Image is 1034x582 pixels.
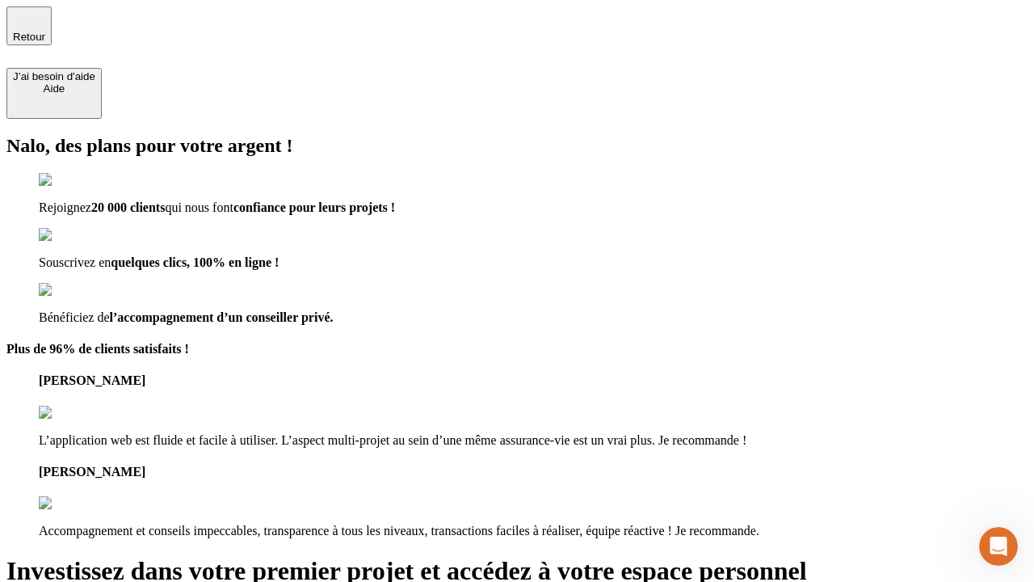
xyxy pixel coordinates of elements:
span: 20 000 clients [91,200,166,214]
h2: Nalo, des plans pour votre argent ! [6,135,1028,157]
button: Retour [6,6,52,45]
span: Rejoignez [39,200,91,214]
h4: [PERSON_NAME] [39,465,1028,479]
span: confiance pour leurs projets ! [233,200,395,214]
button: J’ai besoin d'aideAide [6,68,102,119]
span: Retour [13,31,45,43]
h4: [PERSON_NAME] [39,373,1028,388]
span: quelques clics, 100% en ligne ! [111,255,279,269]
img: checkmark [39,228,108,242]
p: Accompagnement et conseils impeccables, transparence à tous les niveaux, transactions faciles à r... [39,524,1028,538]
img: reviews stars [39,496,119,511]
div: J’ai besoin d'aide [13,70,95,82]
h4: Plus de 96% de clients satisfaits ! [6,342,1028,356]
span: l’accompagnement d’un conseiller privé. [110,310,334,324]
img: checkmark [39,283,108,297]
iframe: Intercom live chat [979,527,1018,566]
span: Souscrivez en [39,255,111,269]
p: L’application web est fluide et facile à utiliser. L’aspect multi-projet au sein d’une même assur... [39,433,1028,448]
img: checkmark [39,173,108,188]
span: qui nous font [165,200,233,214]
span: Bénéficiez de [39,310,110,324]
img: reviews stars [39,406,119,420]
div: Aide [13,82,95,95]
